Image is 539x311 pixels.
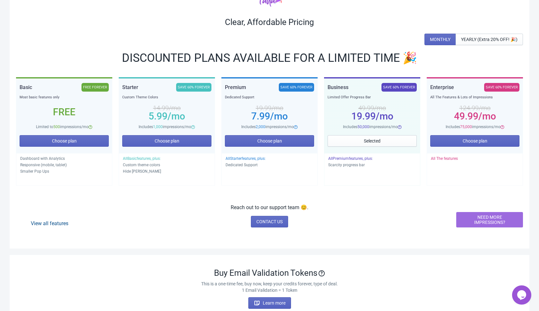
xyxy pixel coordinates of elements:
span: All The features [431,156,458,161]
div: Buy Email Validation Tokens [16,268,523,278]
div: 49.99 /mo [328,105,417,110]
span: /mo [478,110,496,122]
div: Enterprise [430,83,454,92]
div: Basic [20,83,32,92]
span: MONTHLY [430,37,450,42]
span: 500 [53,125,60,129]
p: 1 Email Validation = 1 Token [16,287,523,293]
span: 1,000 [153,125,163,129]
span: Choose plan [52,138,77,143]
span: Includes impressions/mo [446,125,501,129]
button: YEARLY (Extra 20% OFF! 🎉) [456,34,523,45]
span: /mo [376,110,393,122]
span: Learn more [254,300,286,306]
button: Selected [328,135,417,147]
p: Smaller Pop Ups [20,168,108,175]
div: 7.99 [225,114,314,119]
p: Reach out to our support team 😊. [231,204,308,211]
a: View all features [31,220,68,226]
div: Limited Offer Progress Bar [328,94,417,101]
div: SAVE 60% FOREVER [176,83,211,92]
span: Choose plan [257,138,282,143]
div: All The Features & Lots of Impressions [430,94,519,101]
span: 50,000 [357,125,369,129]
button: Choose plan [430,135,519,147]
button: Choose plan [225,135,314,147]
div: Free [20,110,109,115]
p: Responsive (mobile, tablet) [20,162,108,168]
p: Scarcity progress bar [328,162,416,168]
p: Custom theme colors [123,162,211,168]
span: Includes impressions/mo [139,125,191,129]
p: Dedicated Support [226,162,313,168]
span: Includes impressions/mo [343,125,398,129]
div: Limited to impressions/mo [20,124,109,130]
div: DISCOUNTED PLANS AVAILABLE FOR A LIMITED TIME 🎉 [16,53,523,63]
div: 124.99 /mo [430,105,519,110]
div: Most basic features only [20,94,109,101]
button: MONTHLY [424,34,456,45]
span: Selected [364,138,381,143]
div: 19.99 /mo [225,105,314,110]
button: Choose plan [122,135,211,147]
div: Business [328,83,348,92]
span: 75,000 [460,125,472,129]
span: All Basic features, plus: [123,156,161,161]
span: All Starter features, plus: [226,156,266,161]
div: 14.99 /mo [122,105,211,110]
div: 49.99 [430,114,519,119]
span: YEARLY (Extra 20% OFF! 🎉) [461,37,518,42]
a: CONTACT US [251,216,288,227]
div: FREE FOREVER [81,83,109,92]
span: All Premium features, plus: [328,156,373,161]
div: 5.99 [122,114,211,119]
div: SAVE 60% FOREVER [484,83,519,92]
span: CONTACT US [256,219,283,224]
span: Choose plan [155,138,179,143]
span: NEED MORE IMPRESSIONS? [462,215,518,225]
p: This is a one-time fee, buy now, keep your credits forever, type of deal. [16,281,523,287]
span: Includes impressions/mo [241,125,294,129]
div: Custom Theme Colors [122,94,211,101]
span: 2,000 [256,125,265,129]
p: Hide [PERSON_NAME] [123,168,211,175]
button: Learn more [248,297,291,309]
button: NEED MORE IMPRESSIONS? [456,212,523,227]
div: SAVE 60% FOREVER [381,83,417,92]
div: Premium [225,83,246,92]
span: /mo [270,110,288,122]
div: Clear, Affordable Pricing [16,17,523,27]
span: /mo [167,110,185,122]
iframe: chat widget [512,285,533,305]
div: Starter [122,83,138,92]
button: Choose plan [20,135,109,147]
div: 19.99 [328,114,417,119]
div: SAVE 60% FOREVER [279,83,314,92]
div: Dedicated Support [225,94,314,101]
span: Choose plan [463,138,487,143]
p: Dashboard with Analytics [20,155,108,162]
